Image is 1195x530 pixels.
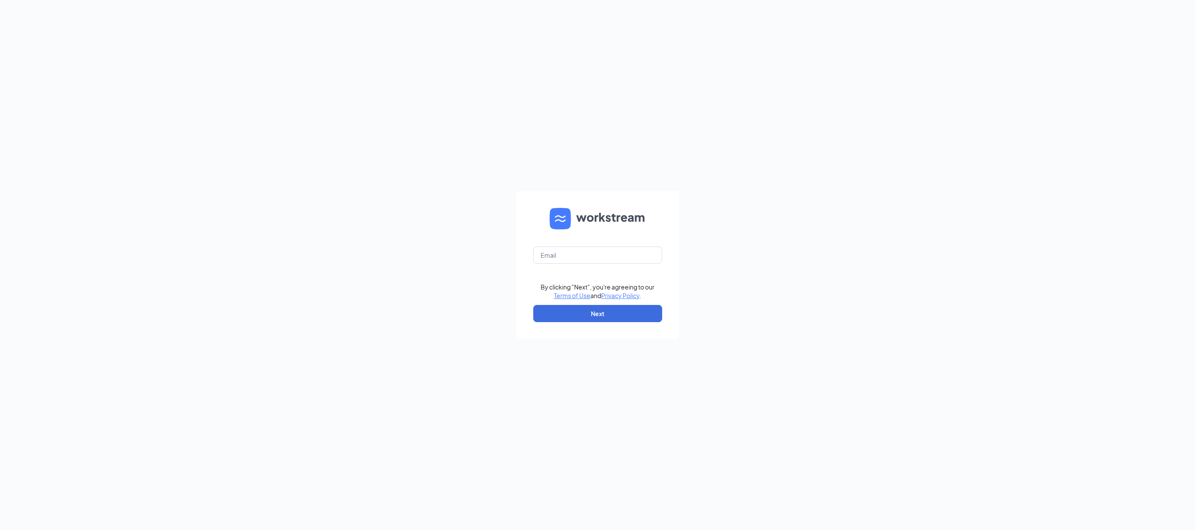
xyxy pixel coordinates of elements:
img: WS logo and Workstream text [550,208,646,229]
a: Privacy Policy [601,292,639,299]
div: By clicking "Next", you're agreeing to our and . [541,283,654,300]
button: Next [533,305,662,322]
a: Terms of Use [554,292,590,299]
input: Email [533,247,662,264]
